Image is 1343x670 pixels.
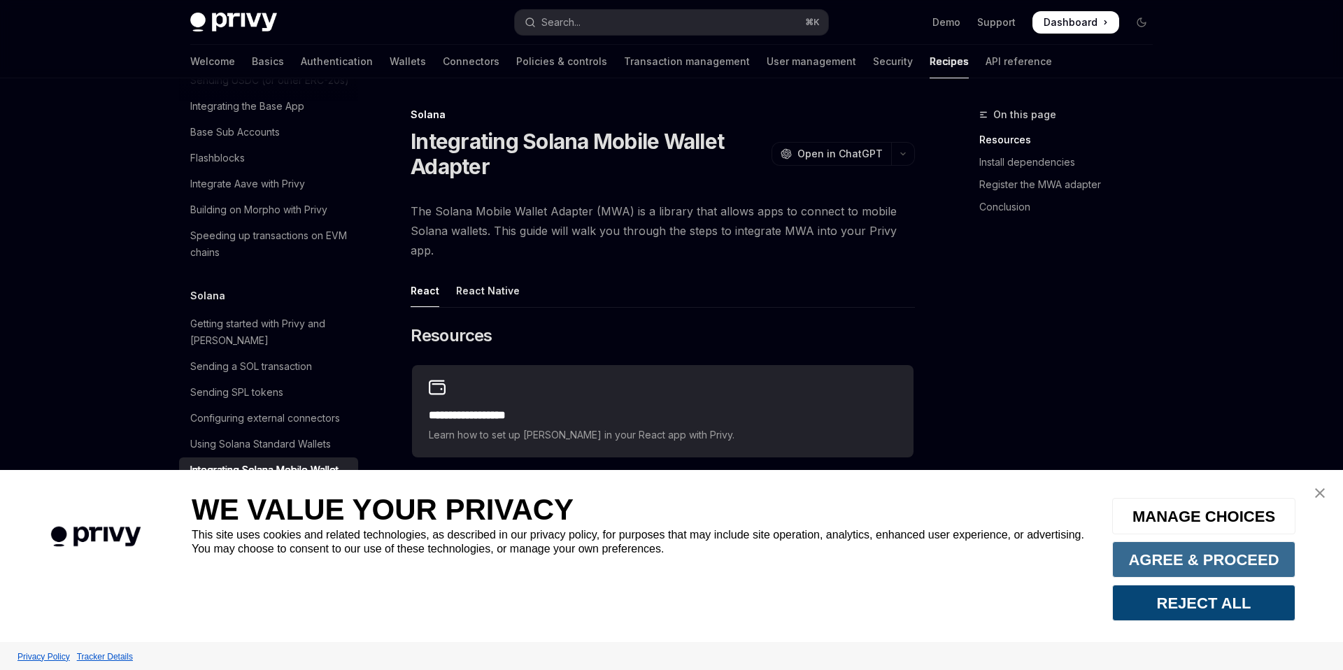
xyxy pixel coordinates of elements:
a: Integrating Solana Mobile Wallet Adapter [179,457,358,499]
a: close banner [1306,479,1334,507]
div: Integrate Aave with Privy [190,176,305,192]
a: Using Solana Standard Wallets [179,432,358,457]
span: Resources [411,325,492,347]
div: React Native [456,274,520,307]
a: Wallets [390,45,426,78]
button: Open in ChatGPT [772,142,891,166]
a: Connectors [443,45,499,78]
a: Security [873,45,913,78]
a: Flashblocks [179,145,358,171]
div: This site uses cookies and related technologies, as described in our privacy policy, for purposes... [192,527,1091,555]
a: Install dependencies [979,151,1164,173]
a: Integrate Aave with Privy [179,171,358,197]
div: Building on Morpho with Privy [190,201,327,218]
a: Recipes [930,45,969,78]
a: Authentication [301,45,373,78]
div: Getting started with Privy and [PERSON_NAME] [190,315,350,349]
span: On this page [993,106,1056,123]
button: Toggle dark mode [1130,11,1153,34]
img: close banner [1315,488,1325,498]
a: Basics [252,45,284,78]
a: Register the MWA adapter [979,173,1164,196]
a: Building on Morpho with Privy [179,197,358,222]
div: Integrating the Base App [190,98,304,115]
div: Speeding up transactions on EVM chains [190,227,350,261]
span: Learn how to set up [PERSON_NAME] in your React app with Privy. [429,427,897,443]
span: WE VALUE YOUR PRIVACY [192,491,500,527]
div: Flashblocks [190,150,245,166]
a: **** **** **** ***Learn how to set up [PERSON_NAME] in your React app with Privy. [412,365,914,457]
img: dark logo [190,13,277,32]
div: Sending a SOL transaction [190,358,312,375]
div: Base Sub Accounts [190,124,280,141]
a: API reference [986,45,1052,78]
a: Transaction management [624,45,750,78]
button: MANAGE CHOICES [1112,498,1295,534]
button: Open search [515,10,828,35]
span: Open in ChatGPT [797,147,883,161]
h1: Integrating Solana Mobile Wallet Adapter [411,129,766,179]
div: Search... [541,14,581,31]
a: Welcome [190,45,235,78]
button: REJECT ALL [1112,585,1295,621]
a: Getting started with Privy and [PERSON_NAME] [179,311,358,353]
a: Support [977,15,1016,29]
a: Demo [932,15,960,29]
div: Integrating Solana Mobile Wallet Adapter [190,462,350,495]
a: Resources [979,129,1164,151]
a: Conclusion [979,196,1164,218]
a: Tracker Details [70,644,131,669]
div: React [411,274,439,307]
button: AGREE & PROCEED [1112,541,1295,578]
a: Integrating the Base App [179,94,358,119]
h5: Solana [190,287,225,304]
span: ⌘ K [805,17,820,28]
a: Sending a SOL transaction [179,354,358,379]
a: Configuring external connectors [179,406,358,431]
div: Sending SPL tokens [190,384,283,401]
div: Using Solana Standard Wallets [190,436,331,452]
a: Base Sub Accounts [179,120,358,145]
a: Dashboard [1032,11,1119,34]
div: Solana [411,108,915,122]
img: company logo [21,506,171,567]
a: Speeding up transactions on EVM chains [179,223,358,265]
a: Privacy Policy [14,644,70,669]
span: The Solana Mobile Wallet Adapter (MWA) is a library that allows apps to connect to mobile Solana ... [411,201,915,260]
a: User management [767,45,856,78]
a: Policies & controls [516,45,607,78]
span: Dashboard [1044,15,1097,29]
div: Configuring external connectors [190,410,340,427]
a: Sending SPL tokens [179,380,358,405]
